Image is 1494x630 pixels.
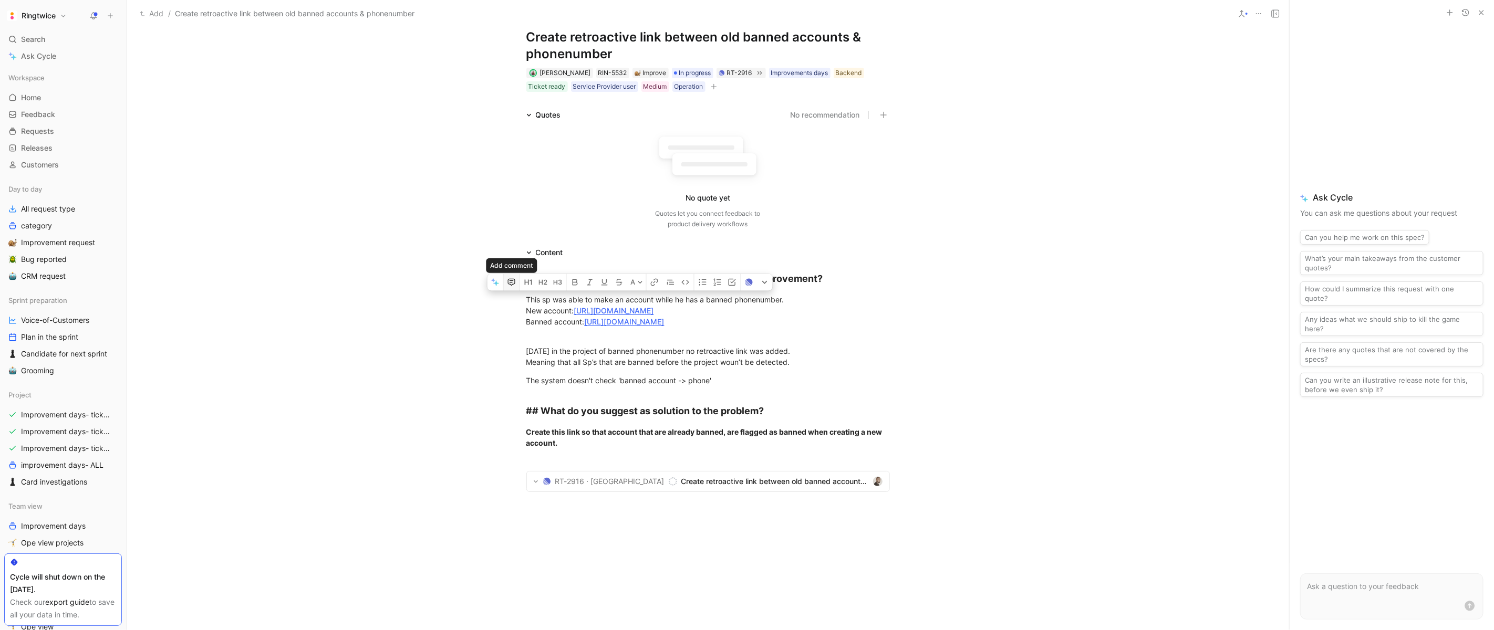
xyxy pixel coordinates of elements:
[8,72,45,83] span: Workspace
[4,181,122,197] div: Day to day
[686,192,730,204] div: No quote yet
[8,390,32,400] span: Project
[4,407,122,423] a: Improvement days- tickets ready- React
[1300,251,1483,275] button: What’s your main takeaways from the customer quotes?
[4,157,122,173] a: Customers
[4,201,122,217] a: All request type
[8,539,17,547] img: 🤸
[672,68,713,78] div: In progress
[4,498,122,514] div: Team view
[771,68,828,78] div: Improvements days
[21,477,87,487] span: Card investigations
[635,68,667,78] div: Improve
[6,348,19,360] button: ♟️
[21,521,86,531] span: Improvement days
[585,317,665,326] a: [URL][DOMAIN_NAME]
[4,123,122,139] a: Requests
[4,457,122,473] a: improvement days- ALL
[175,7,414,20] span: Create retroactive link between old banned accounts & phonenumber
[1300,191,1483,204] span: Ask Cycle
[6,364,19,377] button: 🤖
[526,306,574,315] span: New account:
[526,334,890,367] div: [DATE] in the project of banned phonenumber no retroactive link was added. Meaning that all Sp’s ...
[21,50,56,62] span: Ask Cycle
[21,409,111,420] span: Improvement days- tickets ready- React
[4,140,122,156] a: Releases
[4,535,122,551] a: 🤸Ope view projects
[669,477,677,486] svg: Backlog
[574,306,654,315] a: [URL][DOMAIN_NAME]
[4,518,122,534] a: Improvement days
[4,312,122,328] a: Voice-of-Customers
[528,81,566,92] div: Ticket ready
[21,237,95,248] span: Improvement request
[6,537,19,549] button: 🤸
[555,475,665,488] span: RT-2916 · [GEOGRAPHIC_DATA]
[4,292,122,308] div: Sprint preparation
[656,208,761,229] div: Quotes let you connect feedback to product delivery workflows
[536,246,563,259] div: Content
[873,475,883,488] button: avatar
[8,184,42,194] span: Day to day
[8,295,67,306] span: Sprint preparation
[644,81,667,92] div: Medium
[21,160,59,170] span: Customers
[21,332,78,342] span: Plan in the sprint
[4,48,122,64] a: Ask Cycle
[4,292,122,379] div: Sprint preparationVoice-of-CustomersPlan in the sprint♟️Candidate for next sprint🤖Grooming
[4,424,122,439] a: Improvement days- tickets ready- backend
[1300,312,1483,336] button: Any ideas what we should ship to kill the game here?
[21,460,103,470] span: improvement days- ALL
[7,10,17,21] img: Ringtwice
[536,109,561,121] div: Quotes
[45,597,89,606] a: export guide
[1300,373,1483,397] button: Can you write an illustrative release note for this, before we even ship it?
[4,552,122,568] a: Engineering
[1300,230,1429,245] button: Can you help me work on this spec?
[526,273,823,284] strong: # What is the problem you're willing to fix with the improvement?
[21,271,66,281] span: CRM request
[4,329,122,345] a: Plan in the sprint
[21,315,89,325] span: Voice-of-Customers
[4,251,122,267] a: 🪲Bug reported
[21,33,45,46] span: Search
[21,109,55,120] span: Feedback
[526,317,585,326] span: Banned account:
[526,427,884,447] strong: Create this link so that account that are already banned, are flagged as banned when creating a n...
[6,253,19,266] button: 🪲
[21,143,53,153] span: Releases
[6,270,19,282] button: 🤖
[573,81,636,92] div: Service Provider user
[522,109,565,121] div: Quotes
[522,246,567,259] div: Content
[598,68,627,78] div: RIN-5532
[4,218,122,234] a: category
[4,8,69,23] button: RingtwiceRingtwice
[4,107,122,122] a: Feedback
[836,68,862,78] div: Backend
[21,92,41,103] span: Home
[4,90,122,106] a: Home
[4,387,122,403] div: Project
[1300,281,1483,306] button: How could I summarize this request with one quote?
[632,68,669,78] div: 🐌Improve
[10,596,116,621] div: Check our to save all your data in time.
[8,255,17,264] img: 🪲
[4,70,122,86] div: Workspace
[4,268,122,284] a: 🤖CRM request
[6,236,19,249] button: 🐌
[8,350,17,358] img: ♟️
[21,126,54,136] span: Requests
[8,478,17,486] img: ♟️
[137,7,166,20] button: Add
[21,443,111,454] span: Improvement days- tickets ready-legacy
[526,295,784,304] span: This sp was able to make an account while he has a banned phonenumber.
[22,11,56,20] h1: Ringtwice
[21,538,84,548] span: Ope view projects
[4,235,122,250] a: 🐌Improvement request
[8,272,17,280] img: 🤖
[4,440,122,456] a: Improvement days- tickets ready-legacy
[675,81,703,92] div: Operation
[6,476,19,488] button: ♟️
